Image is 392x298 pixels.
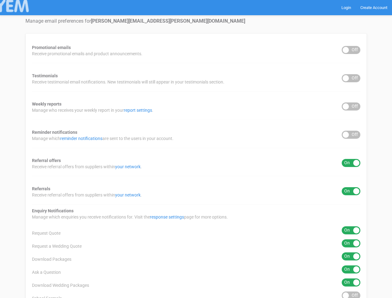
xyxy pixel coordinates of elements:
[32,107,153,113] span: Manage who receives your weekly report in your .
[32,51,142,57] span: Receive promotional emails and product announcements.
[32,130,77,135] strong: Reminder notifications
[124,108,152,113] a: report settings
[115,164,141,169] a: your network
[32,102,61,106] strong: Weekly reports
[25,18,367,24] h4: Manage email preferences for
[60,136,102,141] a: reminder notifications
[32,282,89,288] span: Download Wedding Packages
[32,164,142,170] span: Receive referral offers from suppliers within .
[32,208,74,213] strong: Enquiry Notifications
[32,269,61,275] span: Ask a Question
[32,214,228,220] span: Manage which enquiries you receive notifications for. Visit the page for more options.
[32,135,173,142] span: Manage which are sent to the users in your account.
[32,79,224,85] span: Receive testimonial email notifications. New testimonials will still appear in your testimonials ...
[115,192,141,197] a: your network
[32,45,71,50] strong: Promotional emails
[32,243,82,249] span: Request a Wedding Quote
[150,214,184,219] a: response settings
[32,230,61,236] span: Request Quote
[32,158,61,163] strong: Referral offers
[91,18,245,24] strong: [PERSON_NAME][EMAIL_ADDRESS][PERSON_NAME][DOMAIN_NAME]
[32,73,58,78] strong: Testimonials
[32,192,142,198] span: Receive referral offers from suppliers within .
[32,256,71,262] span: Download Packages
[32,186,50,191] strong: Referrals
